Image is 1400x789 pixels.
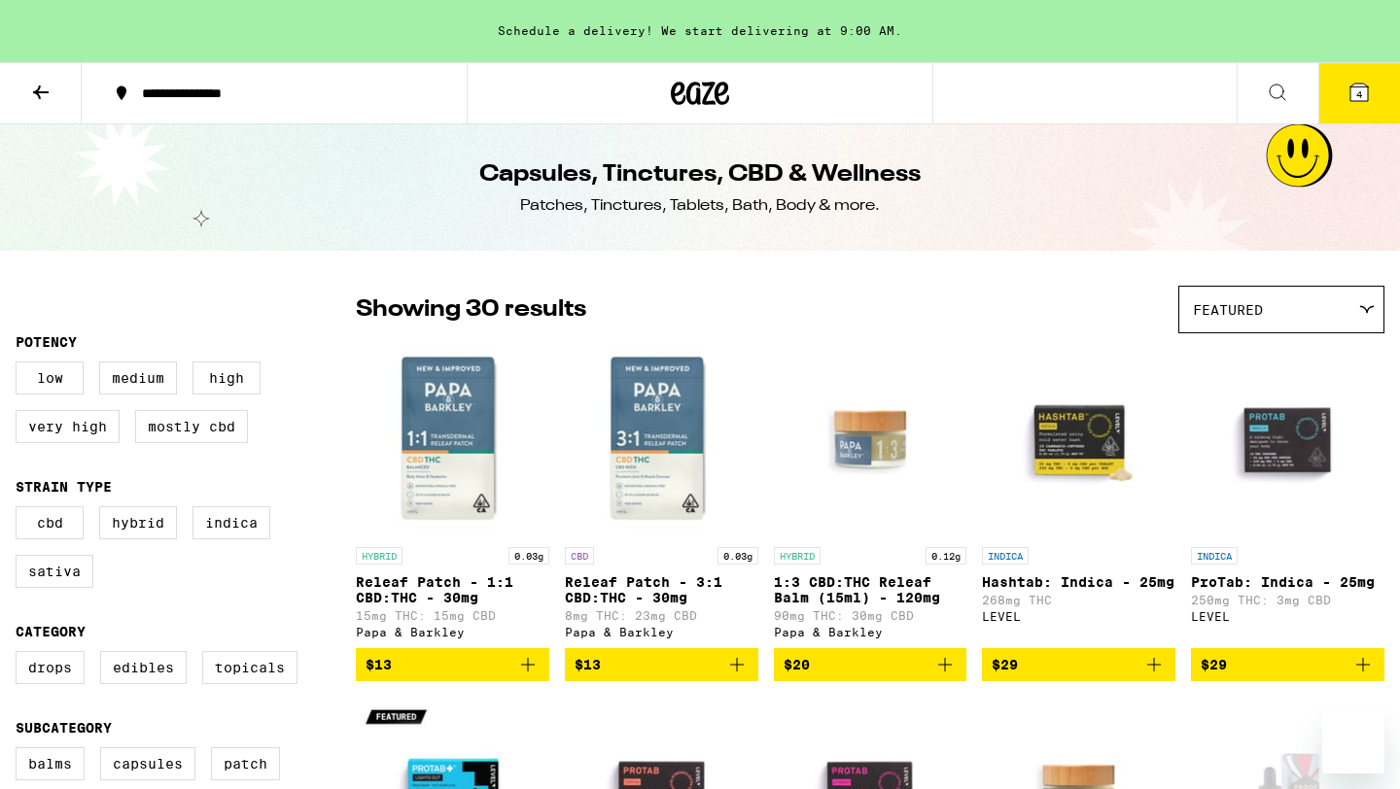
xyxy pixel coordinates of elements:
label: Medium [99,361,177,394]
img: Papa & Barkley - Releaf Patch - 1:1 CBD:THC - 30mg [356,343,549,537]
p: 0.03g [717,547,758,565]
img: Papa & Barkley - 1:3 CBD:THC Releaf Balm (15ml) - 120mg [774,343,967,537]
button: 4 [1318,63,1400,123]
label: Low [16,361,84,394]
label: High [192,361,261,394]
label: Very High [16,410,120,443]
span: $29 [1201,657,1227,672]
label: Drops [16,651,85,684]
img: LEVEL - Hashtab: Indica - 25mg [982,343,1175,537]
button: Add to bag [982,648,1175,681]
p: 268mg THC [982,594,1175,606]
div: Papa & Barkley [356,626,549,638]
p: Releaf Patch - 3:1 CBD:THC - 30mg [565,574,758,605]
legend: Subcategory [16,720,112,736]
legend: Strain Type [16,479,112,495]
button: Add to bag [565,648,758,681]
a: Open page for 1:3 CBD:THC Releaf Balm (15ml) - 120mg from Papa & Barkley [774,343,967,648]
p: 15mg THC: 15mg CBD [356,609,549,622]
p: HYBRID [356,547,402,565]
a: Open page for ProTab: Indica - 25mg from LEVEL [1191,343,1384,648]
p: Releaf Patch - 1:1 CBD:THC - 30mg [356,574,549,605]
p: 0.03g [508,547,549,565]
div: LEVEL [1191,610,1384,623]
button: Add to bag [356,648,549,681]
p: INDICA [1191,547,1238,565]
label: Hybrid [99,506,177,539]
p: INDICA [982,547,1029,565]
label: Edibles [100,651,187,684]
h1: Capsules, Tinctures, CBD & Wellness [479,158,921,191]
p: 0.12g [926,547,966,565]
span: $13 [366,657,392,672]
img: LEVEL - ProTab: Indica - 25mg [1191,343,1384,537]
legend: Potency [16,334,77,350]
span: $29 [992,657,1018,672]
label: Balms [16,747,85,780]
label: Patch [211,747,280,780]
p: Showing 30 results [356,293,586,326]
iframe: Button to launch messaging window [1322,711,1384,773]
p: 90mg THC: 30mg CBD [774,609,967,622]
div: Papa & Barkley [565,626,758,638]
a: Open page for Hashtab: Indica - 25mg from LEVEL [982,343,1175,648]
button: Add to bag [1191,648,1384,681]
a: Open page for Releaf Patch - 1:1 CBD:THC - 30mg from Papa & Barkley [356,343,549,648]
p: CBD [565,547,594,565]
a: Open page for Releaf Patch - 3:1 CBD:THC - 30mg from Papa & Barkley [565,343,758,648]
div: Patches, Tinctures, Tablets, Bath, Body & more. [520,195,880,217]
span: 4 [1356,88,1362,100]
img: Papa & Barkley - Releaf Patch - 3:1 CBD:THC - 30mg [565,343,758,537]
span: $20 [784,657,810,672]
div: Papa & Barkley [774,626,967,638]
span: $13 [575,657,601,672]
p: Hashtab: Indica - 25mg [982,574,1175,590]
p: 1:3 CBD:THC Releaf Balm (15ml) - 120mg [774,574,967,605]
label: Topicals [202,651,297,684]
span: Featured [1193,302,1263,318]
div: LEVEL [982,610,1175,623]
p: HYBRID [774,547,821,565]
label: Mostly CBD [135,410,248,443]
p: ProTab: Indica - 25mg [1191,574,1384,590]
label: CBD [16,506,84,539]
label: Capsules [100,747,195,780]
p: 8mg THC: 23mg CBD [565,609,758,622]
p: 250mg THC: 3mg CBD [1191,594,1384,606]
label: Indica [192,506,270,539]
legend: Category [16,624,86,639]
button: Add to bag [774,648,967,681]
label: Sativa [16,555,93,588]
